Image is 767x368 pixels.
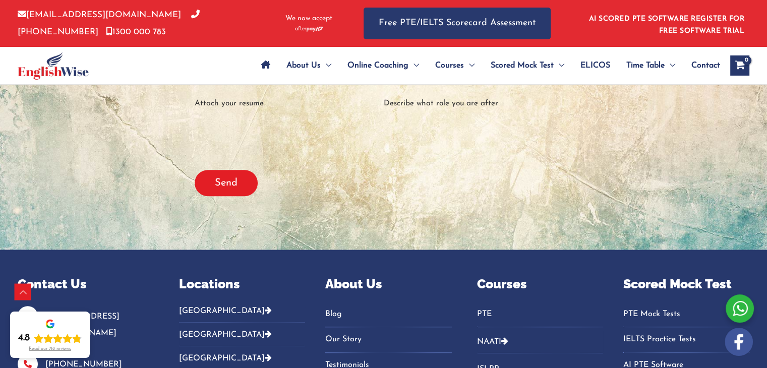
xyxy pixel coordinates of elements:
[464,48,475,83] span: Menu Toggle
[195,87,376,112] div: Attach your resume
[665,48,675,83] span: Menu Toggle
[623,275,749,294] p: Scored Mock Test
[583,7,749,40] aside: Header Widget 1
[339,48,427,83] a: Online CoachingMenu Toggle
[29,346,71,352] div: Read our 718 reviews
[730,55,749,76] a: View Shopping Cart, empty
[554,48,564,83] span: Menu Toggle
[589,15,745,35] a: AI SCORED PTE SOFTWARE REGISTER FOR FREE SOFTWARE TRIAL
[408,48,419,83] span: Menu Toggle
[364,8,551,39] a: Free PTE/IELTS Scorecard Assessment
[477,338,501,346] a: NAATI
[195,122,348,162] iframe: reCAPTCHA
[18,52,89,80] img: cropped-ew-logo
[580,48,610,83] span: ELICOS
[179,275,305,294] p: Locations
[325,275,451,294] p: About Us
[295,26,323,32] img: Afterpay-Logo
[623,331,749,348] a: IELTS Practice Tests
[491,48,554,83] span: Scored Mock Test
[179,323,305,346] button: [GEOGRAPHIC_DATA]
[285,14,332,24] span: We now accept
[477,275,603,294] p: Courses
[483,48,572,83] a: Scored Mock TestMenu Toggle
[347,48,408,83] span: Online Coaching
[477,330,603,353] button: NAATI
[253,48,720,83] nav: Site Navigation: Main Menu
[325,331,451,348] a: Our Story
[106,28,166,36] a: 1300 000 783
[626,48,665,83] span: Time Table
[195,170,258,196] input: Send
[477,306,603,323] a: PTE
[384,87,565,112] div: Describe what role you are after
[477,306,603,327] nav: Menu
[278,48,339,83] a: About UsMenu Toggle
[325,306,451,323] a: Blog
[18,332,30,344] div: 4.8
[572,48,618,83] a: ELICOS
[691,48,720,83] span: Contact
[179,306,305,323] button: [GEOGRAPHIC_DATA]
[427,48,483,83] a: CoursesMenu Toggle
[18,332,82,344] div: Rating: 4.8 out of 5
[286,48,321,83] span: About Us
[18,11,200,36] a: [PHONE_NUMBER]
[18,275,154,294] p: Contact Us
[623,306,749,323] a: PTE Mock Tests
[435,48,464,83] span: Courses
[321,48,331,83] span: Menu Toggle
[618,48,683,83] a: Time TableMenu Toggle
[725,328,753,356] img: white-facebook.png
[683,48,720,83] a: Contact
[18,11,181,19] a: [EMAIL_ADDRESS][DOMAIN_NAME]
